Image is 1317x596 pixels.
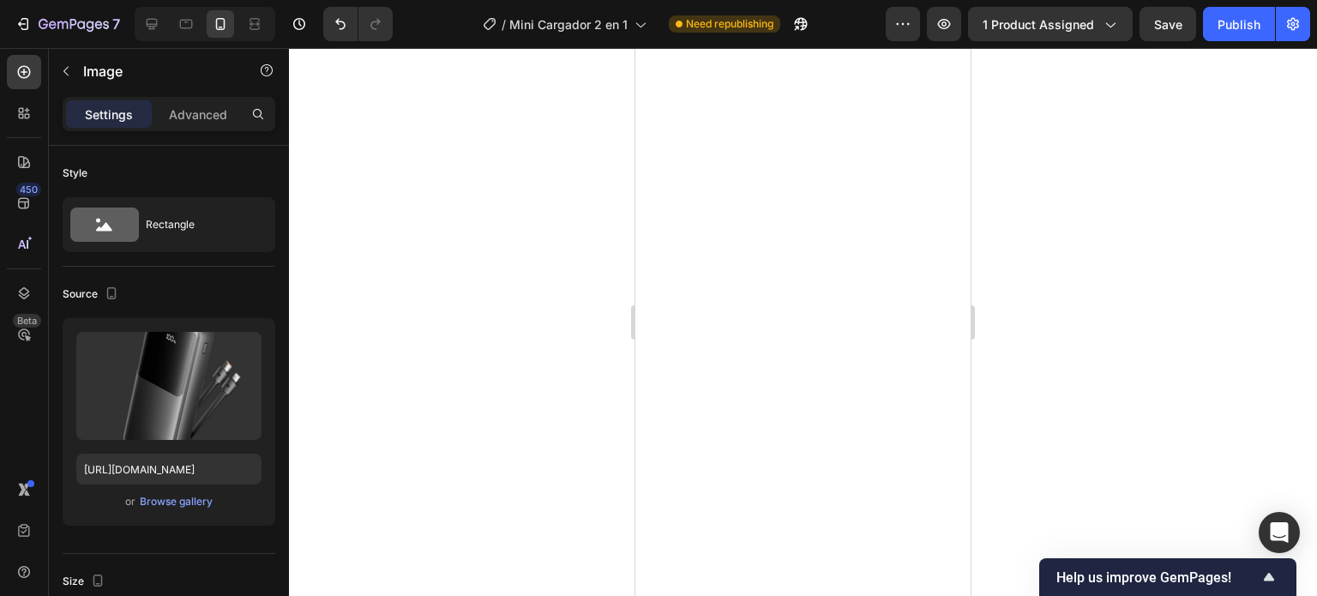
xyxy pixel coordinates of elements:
span: Need republishing [686,16,773,32]
div: Undo/Redo [323,7,393,41]
div: Publish [1218,15,1260,33]
span: 1 product assigned [983,15,1094,33]
iframe: Design area [635,48,971,596]
span: or [125,491,135,512]
button: 7 [7,7,128,41]
div: Beta [13,314,41,328]
span: / [502,15,506,33]
div: Browse gallery [140,494,213,509]
span: Save [1154,17,1182,32]
p: Settings [85,105,133,123]
div: Style [63,166,87,181]
div: Open Intercom Messenger [1259,512,1300,553]
p: Advanced [169,105,227,123]
div: 450 [16,183,41,196]
img: preview-image [76,332,262,440]
p: 7 [112,14,120,34]
span: Mini Cargador 2 en 1 [509,15,628,33]
div: Size [63,570,108,593]
p: Image [83,61,229,81]
button: Save [1140,7,1196,41]
button: Publish [1203,7,1275,41]
button: Show survey - Help us improve GemPages! [1056,567,1279,587]
div: Rectangle [146,205,250,244]
button: 1 product assigned [968,7,1133,41]
span: Help us improve GemPages! [1056,569,1259,586]
input: https://example.com/image.jpg [76,454,262,485]
button: Browse gallery [139,493,213,510]
div: Source [63,283,122,306]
